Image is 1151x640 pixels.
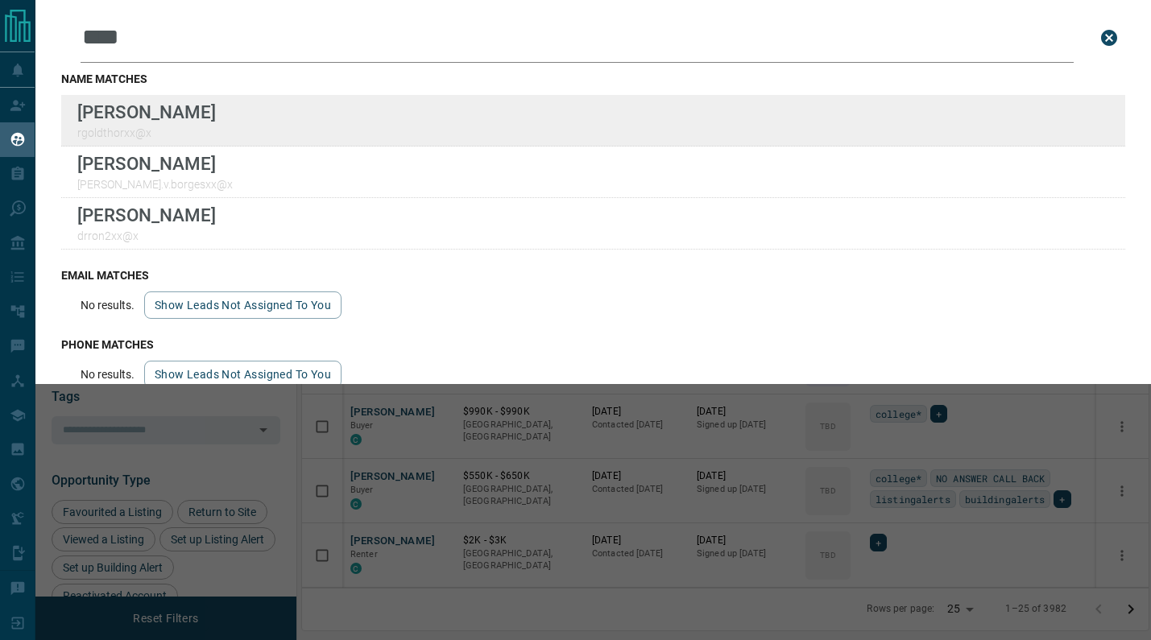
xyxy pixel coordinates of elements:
button: show leads not assigned to you [144,361,342,388]
p: No results. [81,368,135,381]
p: [PERSON_NAME] [77,204,216,225]
button: show leads not assigned to you [144,291,342,319]
button: close search bar [1093,22,1125,54]
h3: email matches [61,269,1125,282]
h3: name matches [61,72,1125,85]
p: No results. [81,299,135,312]
p: [PERSON_NAME].v.borgesxx@x [77,178,233,191]
p: drron2xx@x [77,229,216,242]
p: [PERSON_NAME] [77,153,233,174]
p: [PERSON_NAME] [77,101,216,122]
p: rgoldthorxx@x [77,126,216,139]
h3: phone matches [61,338,1125,351]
